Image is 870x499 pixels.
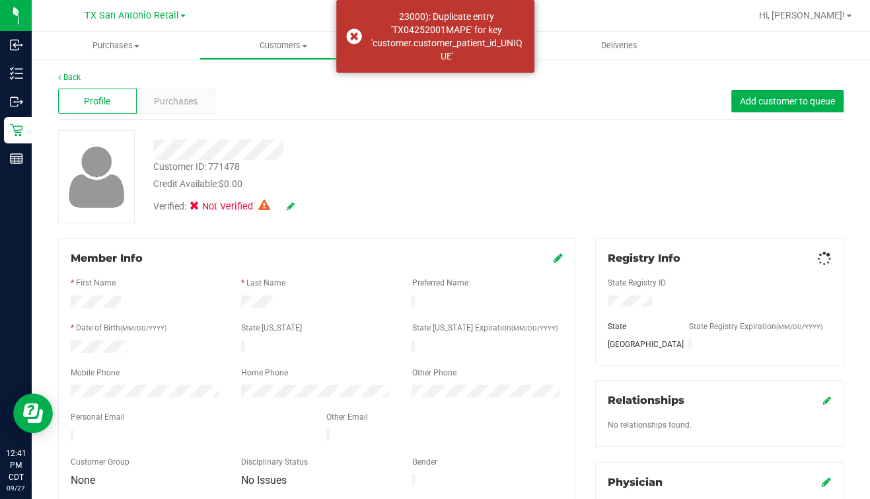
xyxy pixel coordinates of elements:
span: Registry Info [608,252,680,264]
label: Other Email [326,411,368,423]
span: None [71,474,95,486]
inline-svg: Outbound [10,95,23,108]
img: user-icon.png [62,143,131,211]
a: Deliveries [535,32,703,59]
button: Add customer to queue [731,90,844,112]
label: State [US_STATE] [241,322,302,334]
label: First Name [76,277,116,289]
span: Hi, [PERSON_NAME]! [759,10,845,20]
label: Home Phone [241,367,288,379]
span: TX San Antonio Retail [85,10,179,21]
span: (MM/DD/YYYY) [776,323,822,330]
iframe: Resource center [13,393,53,433]
label: Gender [412,456,437,468]
span: (MM/DD/YYYY) [511,325,557,332]
p: 12:41 PM CDT [6,447,26,483]
label: Date of Birth [76,322,166,334]
span: Purchases [32,40,199,52]
div: State [598,321,679,332]
label: Other Phone [412,367,456,379]
span: Physician [608,476,663,488]
span: Deliveries [583,40,655,52]
a: Purchases [32,32,199,59]
inline-svg: Retail [10,124,23,137]
label: Disciplinary Status [241,456,308,468]
inline-svg: Inbound [10,38,23,52]
label: Mobile Phone [71,367,120,379]
span: Relationships [608,394,684,406]
label: Preferred Name [412,277,468,289]
span: Not Verified [202,200,255,214]
label: Personal Email [71,411,125,423]
label: Customer Group [71,456,129,468]
span: No Issues [241,474,287,486]
label: State Registry Expiration [688,321,822,332]
inline-svg: Inventory [10,67,23,80]
inline-svg: Reports [10,152,23,165]
label: No relationships found. [608,419,692,431]
span: (MM/DD/YYYY) [120,325,166,332]
label: State [US_STATE] Expiration [412,322,557,334]
p: 09/27 [6,483,26,493]
label: State Registry ID [608,277,666,289]
div: Customer ID: 771478 [153,160,240,174]
div: Verified: [153,200,295,214]
div: 23000): Duplicate entry 'TX04252001MAPE' for key 'customer.customer_patient_id_UNIQUE' [369,10,525,63]
span: Member Info [71,252,143,264]
span: Profile [84,95,110,108]
span: Customers [200,40,367,52]
span: Add customer to queue [740,96,835,106]
label: Last Name [246,277,285,289]
span: $0.00 [219,178,242,189]
a: Back [58,73,81,82]
div: [GEOGRAPHIC_DATA] [598,338,679,350]
div: Credit Available: [153,177,536,191]
a: Customers [199,32,367,59]
span: Purchases [154,95,198,108]
span: Customer is verified, but their medical card is from a different state that does not have recipro... [258,200,270,214]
